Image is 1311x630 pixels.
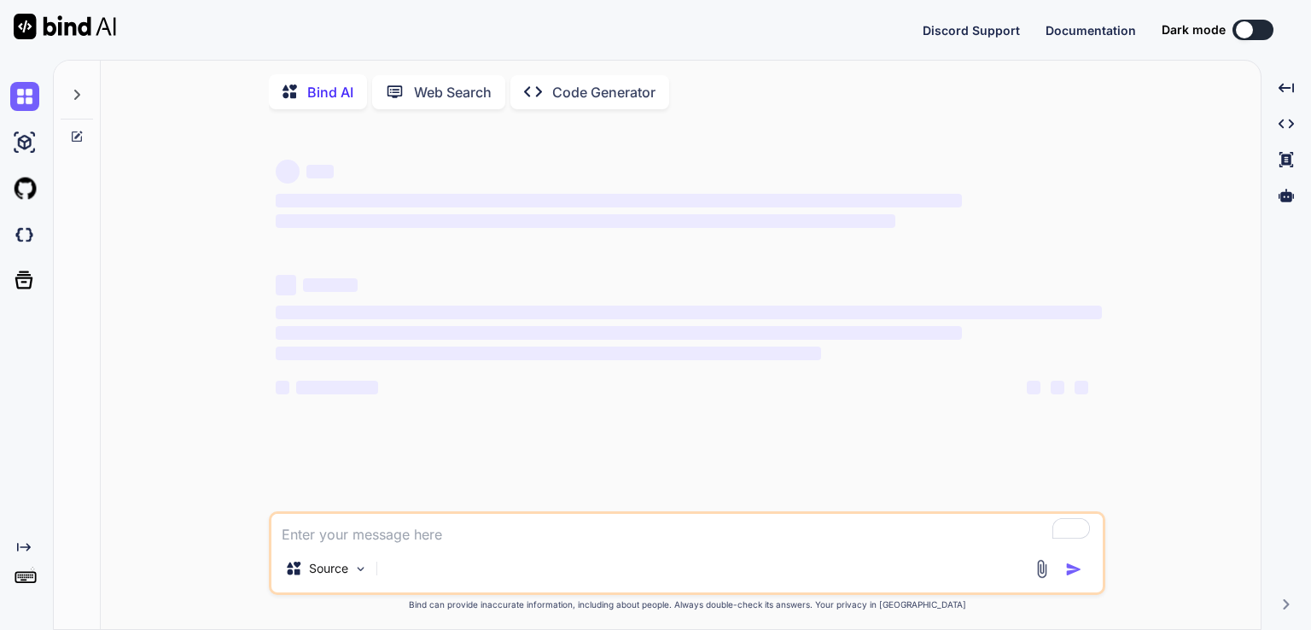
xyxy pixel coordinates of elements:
[269,598,1105,611] p: Bind can provide inaccurate information, including about people. Always double-check its answers....
[276,306,1102,319] span: ‌
[276,275,296,295] span: ‌
[10,220,39,249] img: darkCloudIdeIcon
[306,165,334,178] span: ‌
[923,23,1020,38] span: Discord Support
[303,278,358,292] span: ‌
[276,347,821,360] span: ‌
[1065,561,1082,578] img: icon
[307,82,353,102] p: Bind AI
[271,514,1103,545] textarea: To enrich screen reader interactions, please activate Accessibility in Grammarly extension settings
[1162,21,1226,38] span: Dark mode
[1027,381,1040,394] span: ‌
[1032,559,1052,579] img: attachment
[1075,381,1088,394] span: ‌
[1046,21,1136,39] button: Documentation
[14,14,116,39] img: Bind AI
[276,381,289,394] span: ‌
[276,214,895,228] span: ‌
[414,82,492,102] p: Web Search
[10,82,39,111] img: chat
[552,82,655,102] p: Code Generator
[1046,23,1136,38] span: Documentation
[276,326,961,340] span: ‌
[923,21,1020,39] button: Discord Support
[353,562,368,576] img: Pick Models
[309,560,348,577] p: Source
[10,128,39,157] img: ai-studio
[10,174,39,203] img: githubLight
[276,194,961,207] span: ‌
[1051,381,1064,394] span: ‌
[276,160,300,184] span: ‌
[296,381,378,394] span: ‌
